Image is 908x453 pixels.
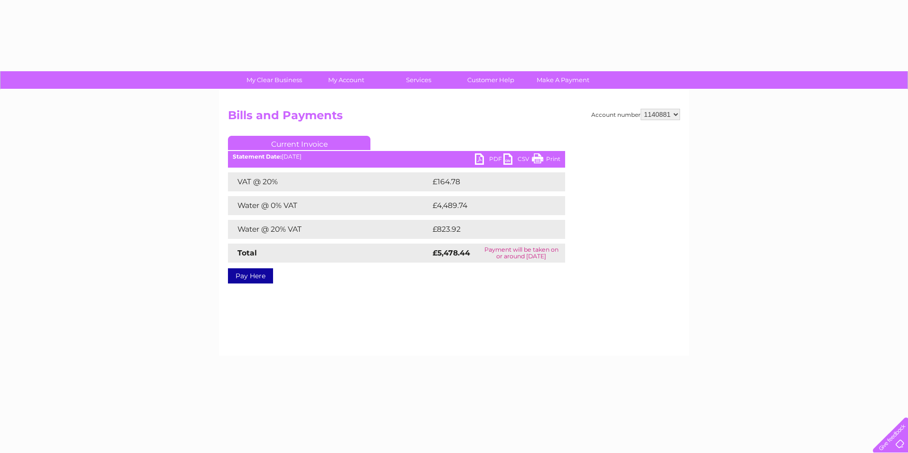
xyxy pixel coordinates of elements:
[307,71,386,89] a: My Account
[477,244,565,263] td: Payment will be taken on or around [DATE]
[532,153,560,167] a: Print
[228,172,430,191] td: VAT @ 20%
[237,248,257,257] strong: Total
[228,220,430,239] td: Water @ 20% VAT
[235,71,313,89] a: My Clear Business
[233,153,282,160] b: Statement Date:
[452,71,530,89] a: Customer Help
[433,248,470,257] strong: £5,478.44
[503,153,532,167] a: CSV
[228,153,565,160] div: [DATE]
[524,71,602,89] a: Make A Payment
[228,109,680,127] h2: Bills and Payments
[430,196,550,215] td: £4,489.74
[430,172,548,191] td: £164.78
[228,136,370,150] a: Current Invoice
[228,268,273,283] a: Pay Here
[228,196,430,215] td: Water @ 0% VAT
[379,71,458,89] a: Services
[591,109,680,120] div: Account number
[475,153,503,167] a: PDF
[430,220,548,239] td: £823.92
